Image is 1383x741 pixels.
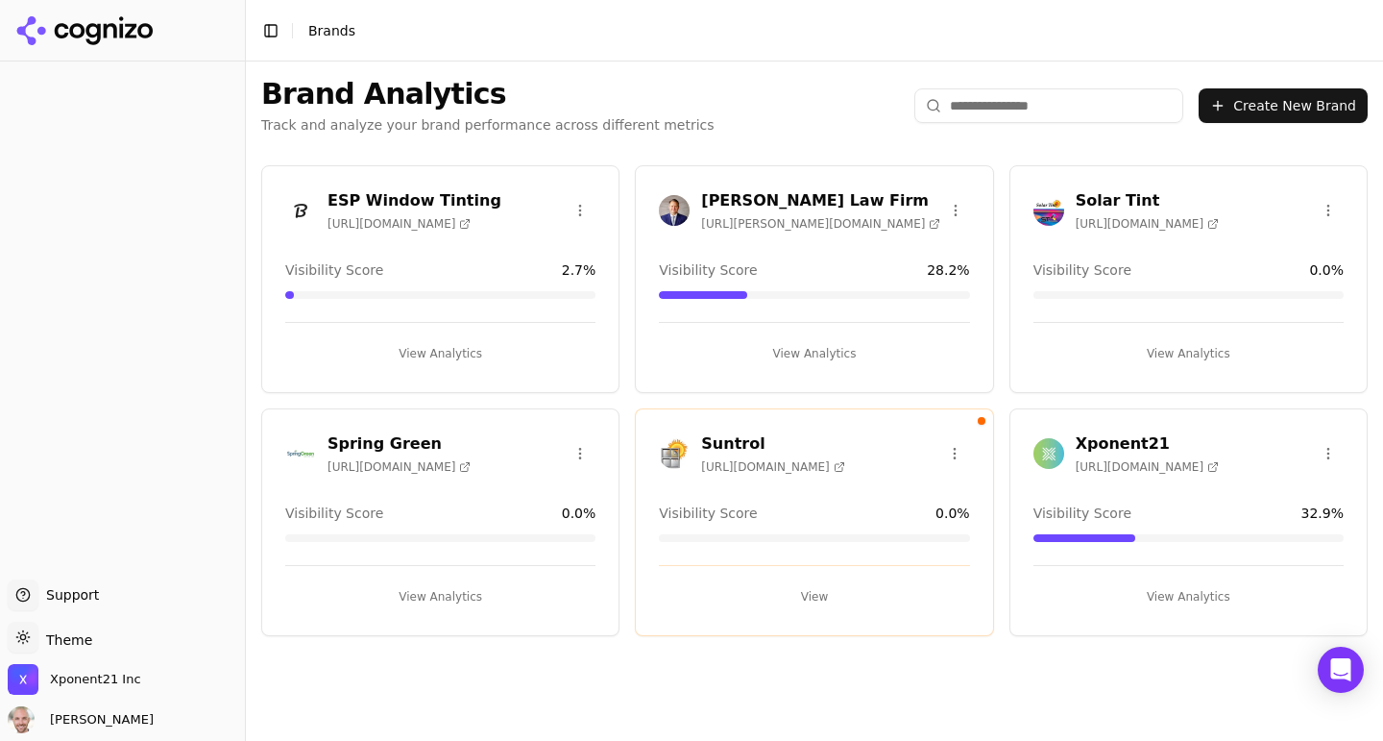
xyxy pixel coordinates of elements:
[285,504,383,523] span: Visibility Score
[285,260,383,280] span: Visibility Score
[38,632,92,648] span: Theme
[285,338,595,369] button: View Analytics
[38,585,99,605] span: Support
[328,432,471,456] h3: Spring Green
[1033,338,1344,369] button: View Analytics
[1318,647,1364,693] div: Open Intercom Messenger
[308,23,355,38] span: Brands
[659,338,969,369] button: View Analytics
[8,664,38,695] img: Xponent21 Inc
[328,189,501,212] h3: ESP Window Tinting
[1309,260,1344,280] span: 0.0 %
[8,706,154,733] button: Open user button
[261,115,715,135] p: Track and analyze your brand performance across different metrics
[1033,195,1064,226] img: Solar Tint
[659,260,757,280] span: Visibility Score
[50,671,141,688] span: Xponent21 Inc
[701,189,940,212] h3: [PERSON_NAME] Law Firm
[285,195,316,226] img: ESP Window Tinting
[1076,432,1219,456] h3: Xponent21
[328,459,471,475] span: [URL][DOMAIN_NAME]
[659,581,969,612] button: View
[1199,88,1368,123] button: Create New Brand
[1076,459,1219,475] span: [URL][DOMAIN_NAME]
[935,504,970,523] span: 0.0 %
[1033,438,1064,469] img: Xponent21
[1076,189,1219,212] h3: Solar Tint
[42,711,154,729] span: [PERSON_NAME]
[1033,581,1344,612] button: View Analytics
[8,706,35,733] img: Will Melton
[1033,504,1131,523] span: Visibility Score
[659,504,757,523] span: Visibility Score
[261,77,715,111] h1: Brand Analytics
[308,21,355,40] nav: breadcrumb
[927,260,969,280] span: 28.2 %
[659,438,690,469] img: Suntrol
[1301,504,1344,523] span: 32.9 %
[562,260,596,280] span: 2.7 %
[285,581,595,612] button: View Analytics
[1076,216,1219,232] span: [URL][DOMAIN_NAME]
[8,664,141,695] button: Open organization switcher
[701,459,844,475] span: [URL][DOMAIN_NAME]
[1033,260,1131,280] span: Visibility Score
[562,504,596,523] span: 0.0 %
[328,216,471,232] span: [URL][DOMAIN_NAME]
[285,438,316,469] img: Spring Green
[701,216,940,232] span: [URL][PERSON_NAME][DOMAIN_NAME]
[701,432,844,456] h3: Suntrol
[659,195,690,226] img: Johnston Law Firm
